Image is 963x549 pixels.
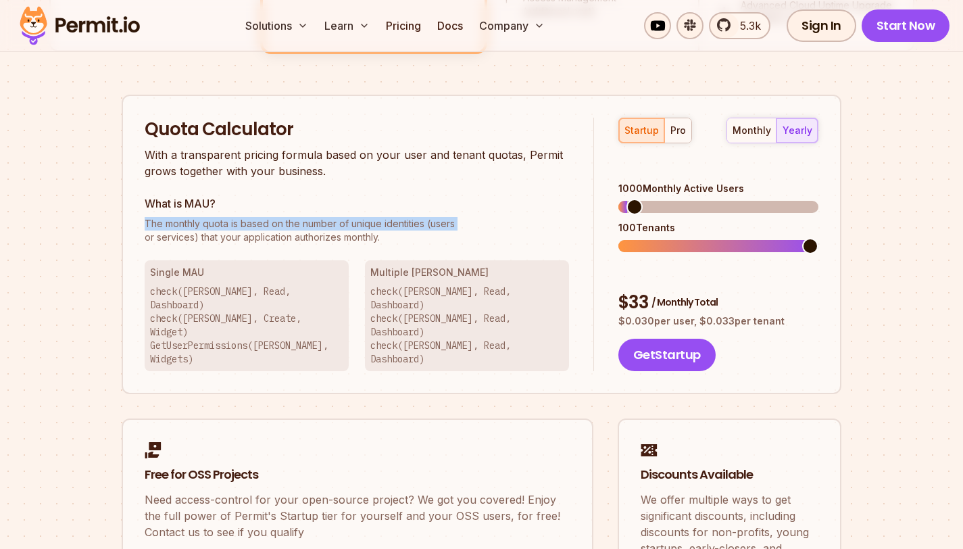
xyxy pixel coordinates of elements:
[370,266,564,279] h3: Multiple [PERSON_NAME]
[145,217,569,244] p: or services) that your application authorizes monthly.
[145,147,569,179] p: With a transparent pricing formula based on your user and tenant quotas, Permit grows together wi...
[145,195,569,212] h3: What is MAU?
[150,266,343,279] h3: Single MAU
[145,467,570,483] h2: Free for OSS Projects
[670,124,686,137] div: pro
[618,182,818,195] div: 1000 Monthly Active Users
[787,9,856,42] a: Sign In
[618,314,818,328] p: $ 0.030 per user, $ 0.033 per tenant
[150,285,343,366] p: check([PERSON_NAME], Read, Dashboard) check([PERSON_NAME], Create, Widget) GetUserPermissions([PE...
[618,339,716,371] button: GetStartup
[651,295,718,309] span: / Monthly Total
[709,12,770,39] a: 5.3k
[474,12,550,39] button: Company
[145,118,569,142] h2: Quota Calculator
[370,285,564,366] p: check([PERSON_NAME], Read, Dashboard) check([PERSON_NAME], Read, Dashboard) check([PERSON_NAME], ...
[145,217,569,231] span: The monthly quota is based on the number of unique identities (users
[641,467,818,483] h2: Discounts Available
[733,124,771,137] div: monthly
[319,12,375,39] button: Learn
[14,3,146,49] img: Permit logo
[732,18,761,34] span: 5.3k
[862,9,950,42] a: Start Now
[618,291,818,315] div: $ 33
[380,12,426,39] a: Pricing
[240,12,314,39] button: Solutions
[145,492,570,540] p: Need access-control for your open-source project? We got you covered! Enjoy the full power of Per...
[432,12,468,39] a: Docs
[618,221,818,235] div: 100 Tenants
